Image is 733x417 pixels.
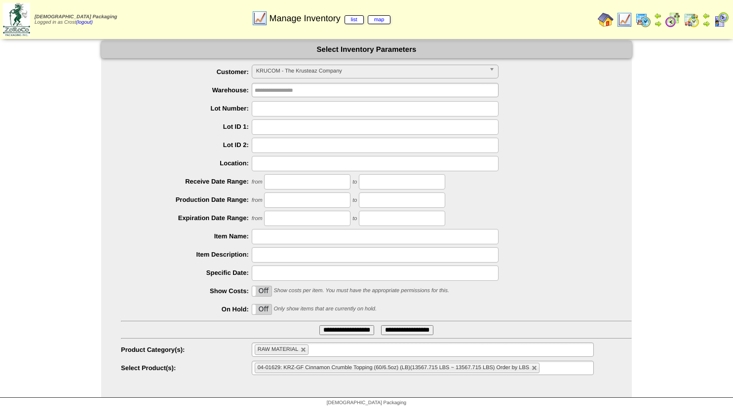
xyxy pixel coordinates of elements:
img: zoroco-logo-small.webp [3,3,30,36]
a: list [345,15,364,24]
span: from [252,216,263,222]
span: to [352,197,357,203]
label: On Hold: [121,305,252,313]
span: RAW MATERIAL [258,346,299,352]
img: line_graph.gif [617,12,632,28]
label: Off [252,286,271,296]
img: calendarblend.gif [665,12,681,28]
label: Warehouse: [121,86,252,94]
label: Lot Number: [121,105,252,112]
label: Item Description: [121,251,252,258]
img: home.gif [598,12,614,28]
label: Receive Date Range: [121,178,252,185]
span: [DEMOGRAPHIC_DATA] Packaging [327,400,406,406]
img: arrowright.gif [654,20,662,28]
span: Manage Inventory [270,13,391,24]
span: 04-01629: KRZ-GF Cinnamon Crumble Topping (60/6.5oz) (LB)(13567.715 LBS ~ 13567.715 LBS) Order by... [258,365,529,371]
label: Lot ID 1: [121,123,252,130]
span: KRUCOM - The Krusteaz Company [256,65,485,77]
img: calendarinout.gif [684,12,699,28]
img: arrowright.gif [702,20,710,28]
div: OnOff [252,286,272,297]
span: to [352,216,357,222]
label: Lot ID 2: [121,141,252,149]
img: calendarcustomer.gif [713,12,729,28]
span: from [252,197,263,203]
label: Location: [121,159,252,167]
label: Show Costs: [121,287,252,295]
label: Product Category(s): [121,346,252,353]
label: Production Date Range: [121,196,252,203]
label: Item Name: [121,232,252,240]
img: arrowleft.gif [702,12,710,20]
span: from [252,179,263,185]
span: Show costs per item. You must have the appropriate permissions for this. [273,288,449,294]
label: Expiration Date Range: [121,214,252,222]
img: line_graph.gif [252,10,268,26]
label: Customer: [121,68,252,76]
div: Select Inventory Parameters [101,41,632,58]
span: [DEMOGRAPHIC_DATA] Packaging [35,14,117,20]
a: (logout) [76,20,93,25]
label: Select Product(s): [121,364,252,372]
img: arrowleft.gif [654,12,662,20]
label: Off [252,304,271,314]
label: Specific Date: [121,269,252,276]
span: Only show items that are currently on hold. [273,306,376,312]
div: OnOff [252,304,272,315]
img: calendarprod.gif [635,12,651,28]
span: to [352,179,357,185]
span: Logged in as Crost [35,14,117,25]
a: map [368,15,391,24]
